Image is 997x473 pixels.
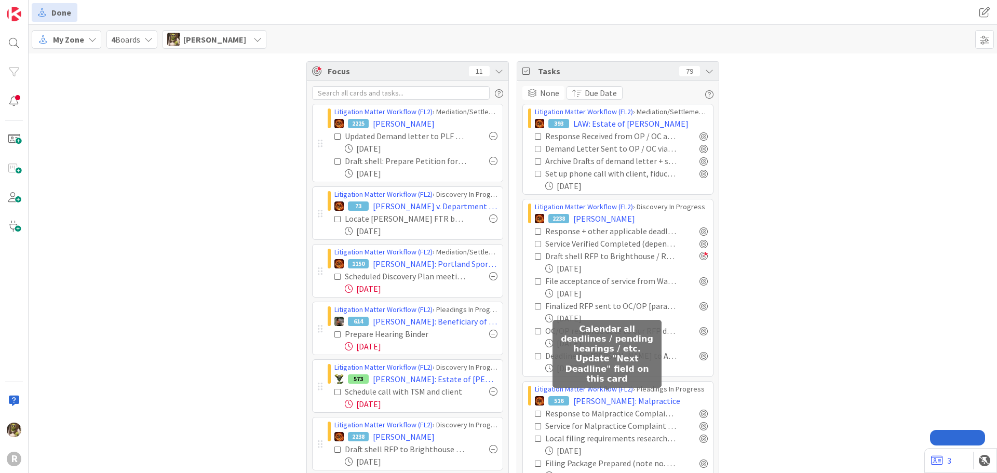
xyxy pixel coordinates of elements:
[51,6,71,19] span: Done
[345,443,466,455] div: Draft shell RFP to Brighthouse / Request all information related to annuity
[535,384,708,395] div: › Pleadings In Progress
[548,214,569,223] div: 2238
[345,385,466,398] div: Schedule call with TSM and client
[334,304,497,315] div: › Pleadings In Progress
[334,247,433,256] a: Litigation Matter Workflow (FL2)
[545,349,677,362] div: Deadline for [PERSON_NAME] to Answer Complaint : [DATE]
[373,117,435,130] span: [PERSON_NAME]
[545,407,677,420] div: Response to Malpractice Complaint calendared & card next deadline updated [paralegal]
[679,66,700,76] div: 79
[345,282,497,295] div: [DATE]
[545,300,677,312] div: Finalized RFP sent to OC/OP [paralegal]
[32,3,77,22] a: Done
[373,258,497,270] span: [PERSON_NAME]: Portland Sports Medicine & Spine, et al. v. The [PERSON_NAME] Group, et al.
[348,432,369,441] div: 2238
[557,324,657,384] h5: Calendar all deadlines / pending hearings / etc. Update "Next Deadline" field on this card
[334,362,433,372] a: Litigation Matter Workflow (FL2)
[545,457,677,469] div: Filing Package Prepared (note no. of copies, cover sheet, etc.) + Filing Fee Noted [paralegal]
[545,237,677,250] div: Service Verified Completed (depends on service method)
[334,190,433,199] a: Litigation Matter Workflow (FL2)
[545,180,708,192] div: [DATE]
[469,66,490,76] div: 11
[328,65,461,77] span: Focus
[545,432,677,444] div: Local filing requirements researched from [GEOGRAPHIC_DATA] [paralegal]
[545,250,677,262] div: Draft shell RFP to Brighthouse / Request all information related to annuity
[545,444,708,457] div: [DATE]
[334,420,497,430] div: › Discovery In Progress
[545,155,677,167] div: Archive Drafts of demand letter + save final version in correspondence folder
[545,275,677,287] div: File acceptance of service from Wang & [PERSON_NAME]
[545,362,708,374] div: [DATE]
[334,432,344,441] img: TR
[540,87,559,99] span: None
[373,200,497,212] span: [PERSON_NAME] v. Department of Human Services
[334,106,497,117] div: › Mediation/Settlement in Progress
[345,225,497,237] div: [DATE]
[535,202,633,211] a: Litigation Matter Workflow (FL2)
[312,86,490,100] input: Search all cards and tasks...
[7,423,21,437] img: DG
[345,167,497,180] div: [DATE]
[53,33,84,46] span: My Zone
[334,362,497,373] div: › Discovery In Progress
[573,212,635,225] span: [PERSON_NAME]
[545,287,708,300] div: [DATE]
[345,455,497,468] div: [DATE]
[535,396,544,406] img: TR
[334,317,344,326] img: MW
[585,87,617,99] span: Due Date
[535,119,544,128] img: TR
[334,189,497,200] div: › Discovery In Progress
[345,398,497,410] div: [DATE]
[931,454,951,467] a: 3
[545,130,677,142] div: Response Received from OP / OC and saved to file
[334,374,344,384] img: NC
[334,201,344,211] img: TR
[345,212,466,225] div: Locate [PERSON_NAME] FTR before phone call on 9/15
[545,167,677,180] div: Set up phone call with client, fiduciary and her attorney (see 9/8 email)
[348,317,369,326] div: 614
[538,65,674,77] span: Tasks
[535,201,708,212] div: › Discovery In Progress
[545,312,708,325] div: [DATE]
[535,384,633,394] a: Litigation Matter Workflow (FL2)
[345,142,497,155] div: [DATE]
[334,119,344,128] img: TR
[345,328,456,340] div: Prepare Hearing Binder
[334,305,433,314] a: Litigation Matter Workflow (FL2)
[345,270,466,282] div: Scheduled Discovery Plan meeting [paralegal]
[334,107,433,116] a: Litigation Matter Workflow (FL2)
[7,7,21,21] img: Visit kanbanzone.com
[348,119,369,128] div: 2225
[535,107,633,116] a: Litigation Matter Workflow (FL2)
[348,201,369,211] div: 73
[183,33,246,46] span: [PERSON_NAME]
[573,395,680,407] span: [PERSON_NAME]: Malpractice
[167,33,180,46] img: DG
[567,86,623,100] button: Due Date
[545,225,677,237] div: Response + other applicable deadlines calendared
[535,214,544,223] img: TR
[7,452,21,466] div: R
[111,34,115,45] b: 4
[545,142,677,155] div: Demand Letter Sent to OP / OC via US Mail + Email
[373,315,497,328] span: [PERSON_NAME]: Beneficiary of Estate
[348,374,369,384] div: 573
[345,155,466,167] div: Draft shell: Prepare Petition for instructions asking that certain costs be allocated atty fees a...
[334,420,433,429] a: Litigation Matter Workflow (FL2)
[345,130,466,142] div: Updated Demand letter to PLF re atty fees (see 9/2 email)
[334,247,497,258] div: › Mediation/Settlement in Progress
[548,396,569,406] div: 516
[573,117,689,130] span: LAW: Estate of [PERSON_NAME]
[373,430,435,443] span: [PERSON_NAME]
[545,337,708,349] div: [DATE]
[545,420,677,432] div: Service for Malpractice Complaint Verified Completed (depends on service method) [paralegal]
[111,33,140,46] span: Boards
[535,106,708,117] div: › Mediation/Settlement in Progress
[373,373,497,385] span: [PERSON_NAME]: Estate of [PERSON_NAME]
[545,325,677,337] div: OC/OP response date to our RFP docketed [paralegal]
[545,262,708,275] div: [DATE]
[548,119,569,128] div: 393
[348,259,369,268] div: 1150
[345,340,497,353] div: [DATE]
